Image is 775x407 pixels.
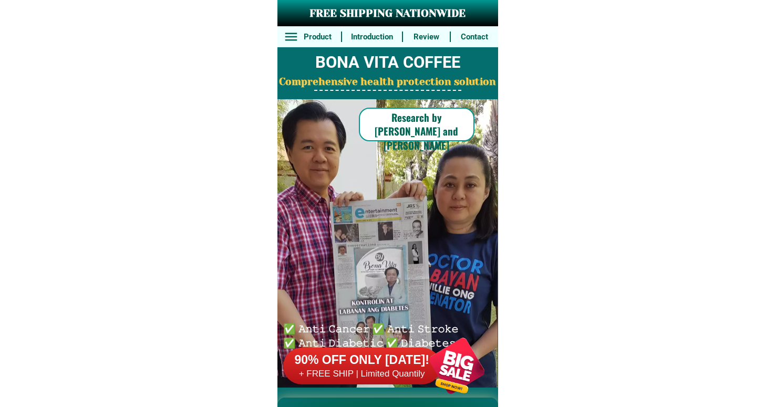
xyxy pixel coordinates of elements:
[277,6,498,22] h3: FREE SHIPPING NATIONWIDE
[277,75,498,90] h2: Comprehensive health protection solution
[283,368,441,380] h6: + FREE SHIP | Limited Quantily
[299,31,335,43] h6: Product
[409,31,445,43] h6: Review
[277,50,498,75] h2: BONA VITA COFFEE
[283,321,463,349] h6: ✅ 𝙰𝚗𝚝𝚒 𝙲𝚊𝚗𝚌𝚎𝚛 ✅ 𝙰𝚗𝚝𝚒 𝚂𝚝𝚛𝚘𝚔𝚎 ✅ 𝙰𝚗𝚝𝚒 𝙳𝚒𝚊𝚋𝚎𝚝𝚒𝚌 ✅ 𝙳𝚒𝚊𝚋𝚎𝚝𝚎𝚜
[359,110,474,152] h6: Research by [PERSON_NAME] and [PERSON_NAME]
[457,31,492,43] h6: Contact
[283,352,441,368] h6: 90% OFF ONLY [DATE]!
[347,31,396,43] h6: Introduction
